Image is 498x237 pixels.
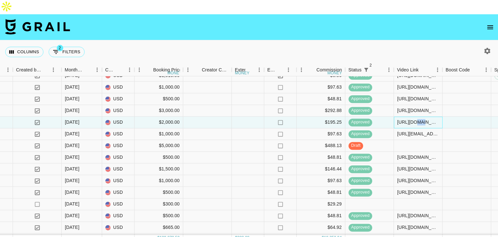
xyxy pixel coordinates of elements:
div: https://www.tiktok.com/@izaiah.schmidt/video/7533334614245428511?is_from_webapp=1&sender_device=p... [397,131,439,137]
span: approved [349,178,372,184]
div: Jul '25 [65,96,79,102]
button: Sort [144,65,153,74]
div: $97.63 [297,175,345,187]
div: USD [102,140,135,152]
div: USD [102,222,135,233]
button: Sort [193,65,202,74]
button: Menu [255,65,264,75]
div: Created by Grail Team [16,64,41,76]
button: Menu [183,65,193,75]
button: Menu [3,65,13,75]
div: USD [102,187,135,198]
button: Menu [135,65,144,75]
div: Commission [316,64,342,76]
div: $1,500.00 [135,163,183,175]
div: Currency [102,64,135,76]
div: Jul '25 [65,84,79,91]
button: Sort [307,65,316,74]
div: $500.00 [135,187,183,198]
button: Show filters [362,65,371,74]
div: Month Due [62,64,102,76]
div: money [327,71,342,75]
div: $29.29 [297,198,345,210]
div: $500.00 [135,93,183,105]
div: Jul '25 [65,224,79,231]
button: Menu [92,65,102,75]
div: Jul '25 [65,107,79,114]
div: $48.81 [297,152,345,163]
button: Sort [41,65,51,74]
span: approved [349,225,372,231]
div: $500.00 [135,210,183,222]
div: https://www.tiktok.com/@_justtchico/video/7533404466863754509?is_from_webapp=1&sender_device=pc&w... [397,178,439,184]
div: https://www.tiktok.com/@trincovy/video/7525901144581737742 [397,224,439,231]
div: Jul '25 [65,131,79,137]
span: approved [349,73,372,79]
div: Month Due [65,64,83,76]
div: $300.00 [135,198,183,210]
div: USD [102,93,135,105]
div: Jul '25 [65,213,79,219]
span: 2 [367,62,374,69]
div: $665.00 [135,222,183,233]
div: $48.81 [297,210,345,222]
div: $64.92 [297,222,345,233]
span: approved [349,119,372,126]
div: money [235,71,250,75]
span: approved [349,166,372,172]
div: https://www.tiktok.com/@theoterofam/video/7535152007196232991?is_from_webapp=1&sender_device=pc&w... [397,119,439,126]
button: Menu [125,65,135,75]
div: Jul '25 [65,178,79,184]
div: Currency [105,64,116,76]
div: Booking Price [153,64,182,76]
span: approved [349,96,372,102]
div: Jul '25 [65,143,79,149]
div: money [167,71,182,75]
div: USD [102,198,135,210]
span: approved [349,84,372,91]
div: Status [345,64,394,76]
div: USD [102,128,135,140]
div: Jul '25 [65,189,79,196]
button: Sort [419,65,428,74]
button: Show filters [49,47,85,57]
div: Creator Commmission Override [202,64,229,76]
div: $1,000.00 [135,81,183,93]
button: Menu [49,65,58,75]
div: Expenses: Remove Commission? [264,64,297,76]
div: https://www.tiktok.com/@benwigodner/video/7533325111995157791?is_from_webapp=1&sender_device=pc&w... [397,213,439,219]
span: approved [349,213,372,219]
div: https://www.tiktok.com/@trincovy/video/7522592269464112397?is_from_webapp=1&sender_device=pc&web_... [397,189,439,196]
div: $2,000.00 [135,117,183,128]
button: Sort [277,65,286,74]
div: USD [102,210,135,222]
div: https://www.tiktok.com/@oliviaarosee._/video/7531205774253608205?is_from_webapp=1&sender_device=p... [397,107,439,114]
div: Boost Code [446,64,470,76]
div: $97.63 [297,128,345,140]
div: Jul '25 [65,201,79,207]
button: Sort [83,65,92,74]
button: Select columns [5,47,43,57]
div: $292.88 [297,105,345,117]
div: $500.00 [135,152,183,163]
span: 2 [57,45,63,51]
div: https://www.tiktok.com/@brookemcnelis/video/7531176448766397726?is_from_webapp=1&sender_device=pc... [397,154,439,161]
span: approved [349,155,372,161]
div: $146.44 [297,163,345,175]
div: USD [102,117,135,128]
div: https://www.tiktok.com/@wetchickenpapisauce/video/7533334302092692767?is_from_webapp=1&sender_dev... [397,96,439,102]
div: USD [102,163,135,175]
span: draft [349,143,363,149]
img: Grail Talent [5,19,70,34]
div: USD [102,152,135,163]
div: Status [349,64,362,76]
button: Menu [384,65,394,75]
div: $5,000.00 [135,140,183,152]
div: $488.13 [297,140,345,152]
span: approved [349,108,372,114]
button: Menu [433,65,443,75]
div: Jul '25 [65,119,79,126]
div: USD [102,105,135,117]
button: Menu [297,65,306,75]
div: https://www.tiktok.com/@trincovy/video/7529300080814312718?is_from_webapp=1&sender_device=pc&web_... [397,72,439,79]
